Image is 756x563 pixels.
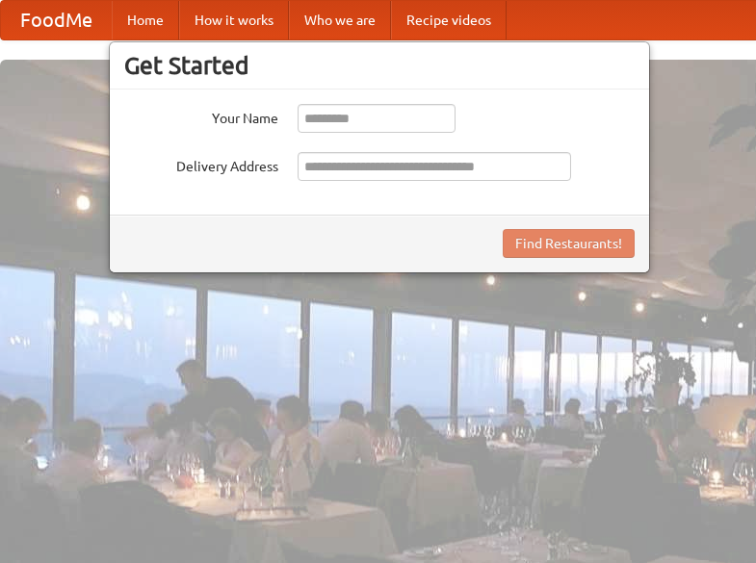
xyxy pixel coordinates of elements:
[124,51,635,80] h3: Get Started
[391,1,507,39] a: Recipe videos
[124,104,278,128] label: Your Name
[1,1,112,39] a: FoodMe
[112,1,179,39] a: Home
[503,229,635,258] button: Find Restaurants!
[179,1,289,39] a: How it works
[289,1,391,39] a: Who we are
[124,152,278,176] label: Delivery Address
